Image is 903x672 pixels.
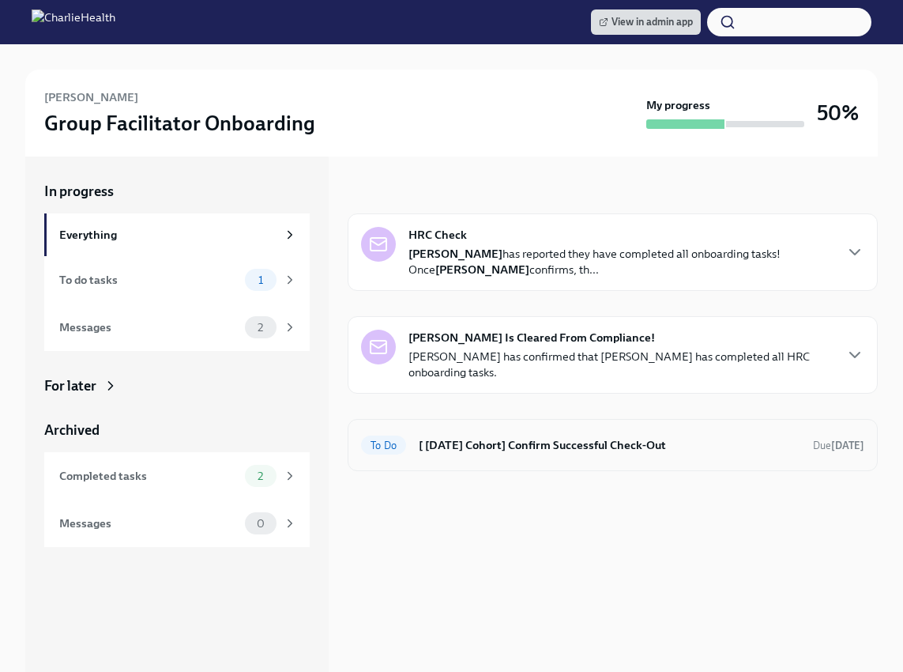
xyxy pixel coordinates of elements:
[831,440,864,451] strong: [DATE]
[419,436,800,454] h6: [ [DATE] Cohort] Confirm Successful Check-Out
[646,97,710,113] strong: My progress
[44,304,310,351] a: Messages2
[44,256,310,304] a: To do tasks1
[59,467,239,485] div: Completed tasks
[361,432,864,458] a: To Do[ [DATE] Cohort] Confirm Successful Check-OutDue[DATE]
[817,99,859,127] h3: 50%
[599,14,693,30] span: View in admin app
[249,274,273,286] span: 1
[408,330,655,345] strong: [PERSON_NAME] Is Cleared From Compliance!
[44,376,310,395] a: For later
[44,500,310,547] a: Messages0
[408,246,833,277] p: has reported they have completed all onboarding tasks! Once confirms, th...
[435,262,529,277] strong: [PERSON_NAME]
[813,440,864,451] span: Due
[813,438,864,453] span: October 24th, 2025 09:00
[59,271,239,289] div: To do tasks
[44,452,310,500] a: Completed tasks2
[408,227,467,243] strong: HRC Check
[248,470,273,482] span: 2
[44,376,96,395] div: For later
[408,247,502,261] strong: [PERSON_NAME]
[44,109,315,138] h3: Group Facilitator Onboarding
[44,213,310,256] a: Everything
[59,515,239,532] div: Messages
[44,89,138,106] h6: [PERSON_NAME]
[408,349,833,380] p: [PERSON_NAME] has confirmed that [PERSON_NAME] has completed all HRC onboarding tasks.
[348,182,417,201] div: In progress
[591,9,701,35] a: View in admin app
[44,421,310,440] a: Archived
[59,226,277,244] div: Everything
[32,9,115,35] img: CharlieHealth
[44,182,310,201] a: In progress
[59,319,239,336] div: Messages
[247,518,274,530] span: 0
[248,322,273,334] span: 2
[361,440,406,451] span: To Do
